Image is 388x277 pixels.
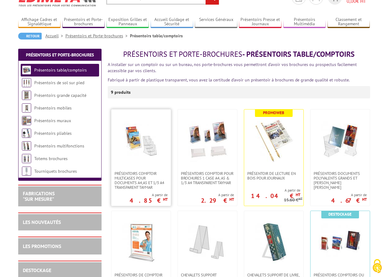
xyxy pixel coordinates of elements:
a: Classement et Rangement [328,17,370,27]
a: Affichage Cadres et Signalétique [18,17,61,27]
img: Présentoirs Documents Polyvalents Grands et Petits Modèles [319,119,362,162]
p: 14.04 € [251,194,300,198]
a: Tourniquets brochures [34,168,77,174]
sup: HT [362,197,367,202]
img: CHEVALETS SUPPORT DOCUMENTS À POSER [186,220,229,263]
a: Présentoirs muraux [34,118,71,123]
span: Présentoirs et Porte-brochures [123,49,242,59]
a: Totems brochures [34,156,68,161]
img: Présentoirs grande capacité [22,91,31,100]
h1: - Présentoirs table/comptoirs [108,50,370,58]
a: DESTOCKAGE [23,267,51,273]
img: Présentoirs pliables [22,129,31,138]
b: Promoweb [263,110,284,115]
a: Présentoirs Multimédia [283,17,326,27]
p: 4.67 € [331,199,367,202]
p: 15.60 € [284,198,302,202]
span: Présentoirs Documents Polyvalents Grands et [PERSON_NAME] [PERSON_NAME] [314,171,367,190]
img: Présentoirs comptoirs ou muraux 1 case Transparents [319,220,362,263]
a: Présentoirs Presse et Journaux [239,17,282,27]
img: PRÉSENTOIRS DE COMPTOIR DOUBLE FACE FORMATS A4,A5,A6 TRANSPARENT [119,220,163,263]
a: LES PROMOTIONS [23,243,61,249]
a: Présentoirs et Porte-brochures [65,33,130,39]
a: Accueil [45,33,65,39]
a: Présentoirs grande capacité [34,93,86,98]
img: Totems brochures [22,154,31,163]
img: Présentoirs muraux [22,116,31,125]
sup: HT [229,197,234,202]
span: A partir de [201,192,234,197]
a: Présentoirs Documents Polyvalents Grands et [PERSON_NAME] [PERSON_NAME] [311,171,370,190]
span: Présentoirs comptoir multicases POUR DOCUMENTS A4,A5 ET 1/3 A4 TRANSPARENT TAYMAR [115,171,168,190]
span: Présentoir de lecture en bois pour journaux [247,171,300,180]
span: A partir de [130,192,168,197]
a: FABRICATIONS"Sur Mesure" [23,190,55,202]
span: A partir de [244,188,300,193]
li: Présentoirs table/comptoirs [130,33,183,39]
a: Présentoirs et Porte-brochures [62,17,105,27]
a: Exposition Grilles et Panneaux [106,17,149,27]
img: PRÉSENTOIRS COMPTOIR POUR BROCHURES 1 CASE A4, A5 & 1/3 A4 TRANSPARENT taymar [186,119,229,162]
a: Présentoirs de sol sur pied [34,80,84,85]
img: Présentoir de lecture en bois pour journaux [252,119,295,162]
a: Retour [18,33,42,39]
button: Cookies (fenêtre modale) [366,256,388,277]
a: Présentoirs mobiles [34,105,72,111]
a: Accueil Guidage et Sécurité [151,17,193,27]
a: Présentoirs et Porte-brochures [26,52,94,58]
a: Présentoirs multifonctions [34,143,84,149]
b: Destockage [328,212,352,217]
a: Services Généraux [195,17,237,27]
p: 9 produits [111,86,134,98]
a: Présentoir de lecture en bois pour journaux [244,171,303,180]
p: 4.85 € [130,199,168,202]
font: Fabriqué à partir de plastique transparent, vous avez la certitude d’avoir un présentoir à brochu... [108,77,350,83]
a: Présentoirs table/comptoirs [34,67,87,73]
a: LES NOUVEAUTÉS [23,219,61,225]
img: Tourniquets brochures [22,167,31,176]
img: CHEVALETS SUPPORT DE LIVRE, ÉPAISSEUR RÉGLABLE À POSER [252,220,295,263]
font: A installer sur un comptoir ou sur un bureau, nos porte-brochures vous permettront d’avoir vos br... [108,62,357,73]
a: Présentoirs comptoir multicases POUR DOCUMENTS A4,A5 ET 1/3 A4 TRANSPARENT TAYMAR [111,171,171,190]
span: PRÉSENTOIRS COMPTOIR POUR BROCHURES 1 CASE A4, A5 & 1/3 A4 TRANSPARENT taymar [181,171,234,185]
img: Cookies (fenêtre modale) [369,258,385,274]
span: A partir de [331,192,367,197]
sup: HT [163,197,168,202]
p: 2.29 € [201,199,234,202]
sup: HT [298,196,302,201]
a: Présentoirs pliables [34,130,72,136]
img: Présentoirs mobiles [22,103,31,113]
img: Présentoirs de sol sur pied [22,78,31,87]
img: Présentoirs multifonctions [22,141,31,151]
img: Présentoirs table/comptoirs [22,65,31,75]
sup: HT [296,192,300,197]
img: Présentoirs comptoir multicases POUR DOCUMENTS A4,A5 ET 1/3 A4 TRANSPARENT TAYMAR [119,119,163,162]
a: PRÉSENTOIRS COMPTOIR POUR BROCHURES 1 CASE A4, A5 & 1/3 A4 TRANSPARENT taymar [178,171,237,185]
